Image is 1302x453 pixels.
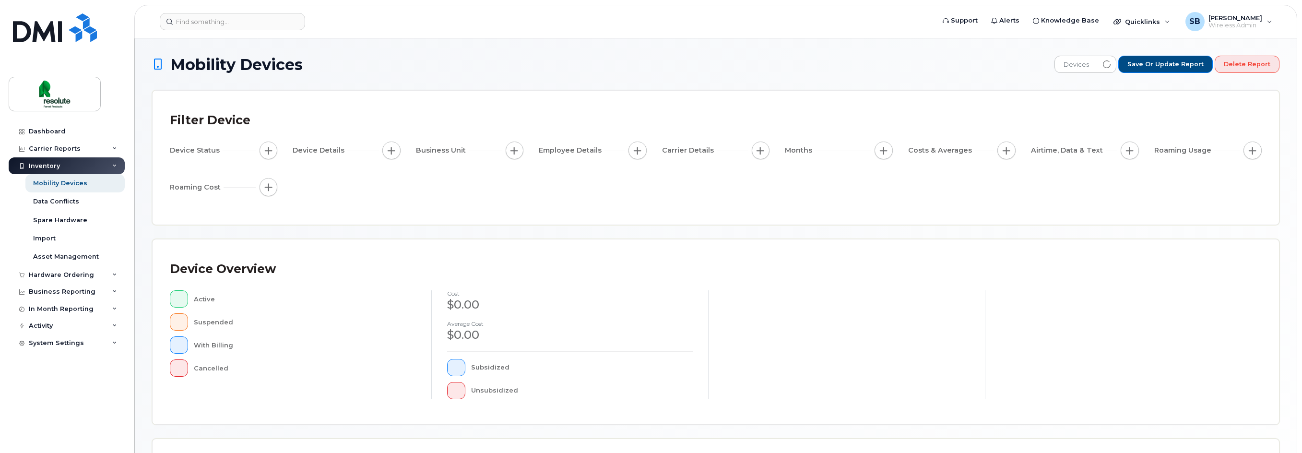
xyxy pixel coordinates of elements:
[447,321,693,327] h4: Average cost
[471,359,693,376] div: Subsidized
[662,145,717,155] span: Carrier Details
[293,145,347,155] span: Device Details
[471,382,693,399] div: Unsubsidized
[1055,56,1098,73] span: Devices
[1224,60,1270,69] span: Delete Report
[170,182,224,192] span: Roaming Cost
[1127,60,1204,69] span: Save or Update Report
[170,257,276,282] div: Device Overview
[170,108,250,133] div: Filter Device
[539,145,604,155] span: Employee Details
[447,297,693,313] div: $0.00
[194,336,416,354] div: With Billing
[447,327,693,343] div: $0.00
[416,145,469,155] span: Business Unit
[785,145,815,155] span: Months
[170,56,303,73] span: Mobility Devices
[194,313,416,331] div: Suspended
[1031,145,1106,155] span: Airtime, Data & Text
[194,290,416,308] div: Active
[1118,56,1213,73] button: Save or Update Report
[194,359,416,377] div: Cancelled
[447,290,693,297] h4: cost
[170,145,223,155] span: Device Status
[1215,56,1279,73] button: Delete Report
[908,145,975,155] span: Costs & Averages
[1154,145,1214,155] span: Roaming Usage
